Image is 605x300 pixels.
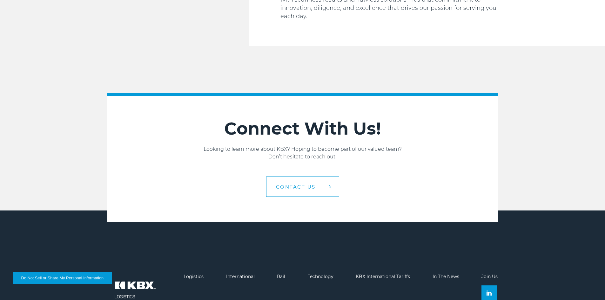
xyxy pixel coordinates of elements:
a: International [226,274,255,279]
span: Contact us [276,184,316,189]
img: arrow [329,185,331,189]
img: Linkedin [487,290,492,296]
a: KBX International Tariffs [356,274,410,279]
a: Logistics [184,274,204,279]
a: Technology [308,274,333,279]
h2: Connect With Us! [107,118,498,139]
a: Join Us [481,274,498,279]
p: Looking to learn more about KBX? Hoping to become part of our valued team? Don’t hesitate to reac... [107,145,498,161]
a: In The News [433,274,459,279]
button: Do Not Sell or Share My Personal Information [13,272,112,284]
a: Rail [277,274,285,279]
a: Contact us arrow arrow [266,177,339,197]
